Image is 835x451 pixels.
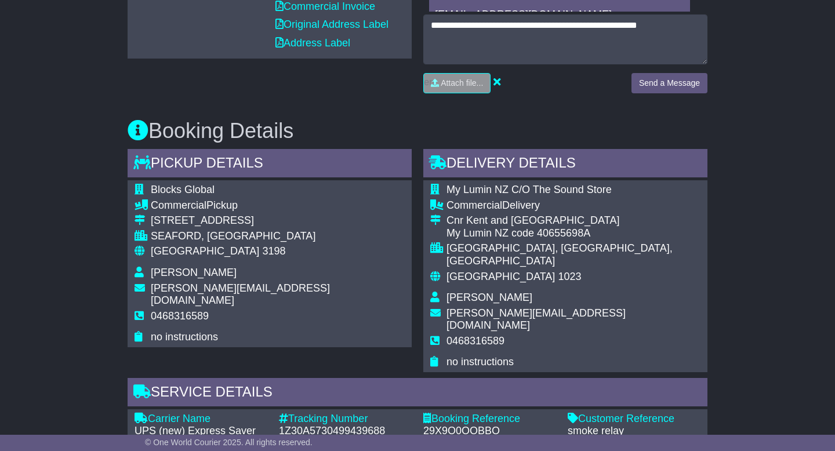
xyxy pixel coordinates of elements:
[446,199,700,212] div: Delivery
[151,184,215,195] span: Blocks Global
[151,310,209,322] span: 0468316589
[275,37,350,49] a: Address Label
[151,199,405,212] div: Pickup
[423,425,556,438] div: 29X9O0OOBBO
[145,438,313,447] span: © One World Courier 2025. All rights reserved.
[151,230,405,243] div: SEAFORD, [GEOGRAPHIC_DATA]
[151,282,330,307] span: [PERSON_NAME][EMAIL_ADDRESS][DOMAIN_NAME]
[446,292,532,303] span: [PERSON_NAME]
[446,271,555,282] span: [GEOGRAPHIC_DATA]
[446,227,700,240] div: My Lumin NZ code 40655698A
[558,271,581,282] span: 1023
[435,9,684,21] p: [EMAIL_ADDRESS][DOMAIN_NAME]
[275,1,375,12] a: Commercial Invoice
[446,307,626,332] span: [PERSON_NAME][EMAIL_ADDRESS][DOMAIN_NAME]
[279,425,412,438] div: 1Z30A5730499439688
[275,19,389,30] a: Original Address Label
[631,73,707,93] button: Send a Message
[128,119,707,143] h3: Booking Details
[446,214,700,227] div: Cnr Kent and [GEOGRAPHIC_DATA]
[568,425,700,438] div: smoke relay
[151,245,259,257] span: [GEOGRAPHIC_DATA]
[151,267,237,278] span: [PERSON_NAME]
[423,149,707,180] div: Delivery Details
[151,199,206,211] span: Commercial
[279,413,412,425] div: Tracking Number
[423,413,556,425] div: Booking Reference
[128,149,412,180] div: Pickup Details
[128,378,707,409] div: Service Details
[446,356,514,368] span: no instructions
[151,331,218,343] span: no instructions
[446,242,700,267] div: [GEOGRAPHIC_DATA], [GEOGRAPHIC_DATA], [GEOGRAPHIC_DATA]
[446,199,502,211] span: Commercial
[446,184,612,195] span: My Lumin NZ C/O The Sound Store
[151,214,405,227] div: [STREET_ADDRESS]
[568,413,700,425] div: Customer Reference
[135,425,267,450] div: UPS (new) Express Saver Export
[262,245,285,257] span: 3198
[135,413,267,425] div: Carrier Name
[446,335,504,347] span: 0468316589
